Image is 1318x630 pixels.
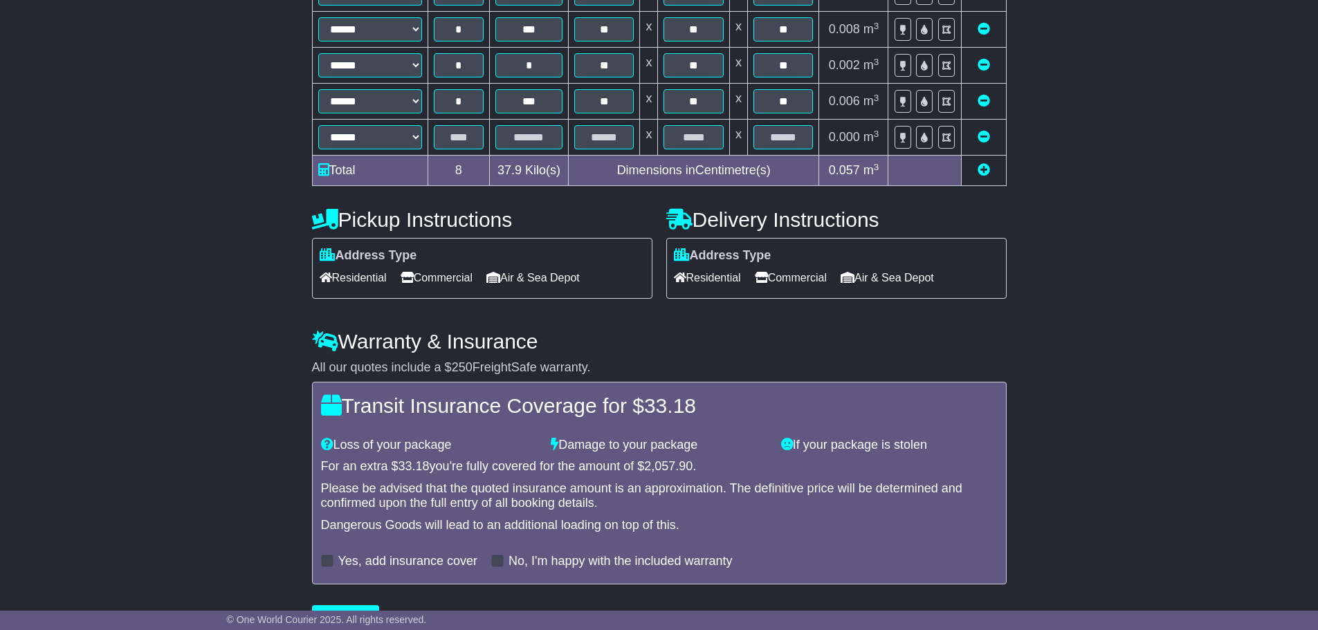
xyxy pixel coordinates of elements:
[874,57,879,67] sup: 3
[863,22,879,36] span: m
[314,438,544,453] div: Loss of your package
[863,163,879,177] span: m
[497,163,522,177] span: 37.9
[978,22,990,36] a: Remove this item
[640,120,658,156] td: x
[829,130,860,144] span: 0.000
[321,459,998,474] div: For an extra $ you're fully covered for the amount of $ .
[863,58,879,72] span: m
[321,518,998,533] div: Dangerous Goods will lead to an additional loading on top of this.
[874,129,879,139] sup: 3
[489,156,568,186] td: Kilo(s)
[863,94,879,108] span: m
[486,267,580,288] span: Air & Sea Depot
[312,156,428,186] td: Total
[841,267,934,288] span: Air & Sea Depot
[829,94,860,108] span: 0.006
[640,48,658,84] td: x
[666,208,1007,231] h4: Delivery Instructions
[863,130,879,144] span: m
[729,48,747,84] td: x
[321,394,998,417] h4: Transit Insurance Coverage for $
[312,330,1007,353] h4: Warranty & Insurance
[874,162,879,172] sup: 3
[320,248,417,263] label: Address Type
[978,58,990,72] a: Remove this item
[729,120,747,156] td: x
[644,394,696,417] span: 33.18
[644,459,693,473] span: 2,057.90
[509,554,733,569] label: No, I'm happy with the included warranty
[774,438,1005,453] div: If your package is stolen
[321,481,998,511] div: Please be advised that the quoted insurance amount is an approximation. The definitive price will...
[401,267,473,288] span: Commercial
[320,267,387,288] span: Residential
[544,438,774,453] div: Damage to your package
[874,21,879,31] sup: 3
[874,93,879,103] sup: 3
[978,163,990,177] a: Add new item
[428,156,489,186] td: 8
[640,84,658,120] td: x
[338,554,477,569] label: Yes, add insurance cover
[729,12,747,48] td: x
[729,84,747,120] td: x
[452,360,473,374] span: 250
[312,360,1007,376] div: All our quotes include a $ FreightSafe warranty.
[829,22,860,36] span: 0.008
[829,58,860,72] span: 0.002
[674,267,741,288] span: Residential
[568,156,819,186] td: Dimensions in Centimetre(s)
[640,12,658,48] td: x
[829,163,860,177] span: 0.057
[978,94,990,108] a: Remove this item
[312,208,652,231] h4: Pickup Instructions
[312,605,380,629] button: Get Quotes
[755,267,827,288] span: Commercial
[227,614,427,625] span: © One World Courier 2025. All rights reserved.
[399,459,430,473] span: 33.18
[674,248,771,263] label: Address Type
[978,130,990,144] a: Remove this item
